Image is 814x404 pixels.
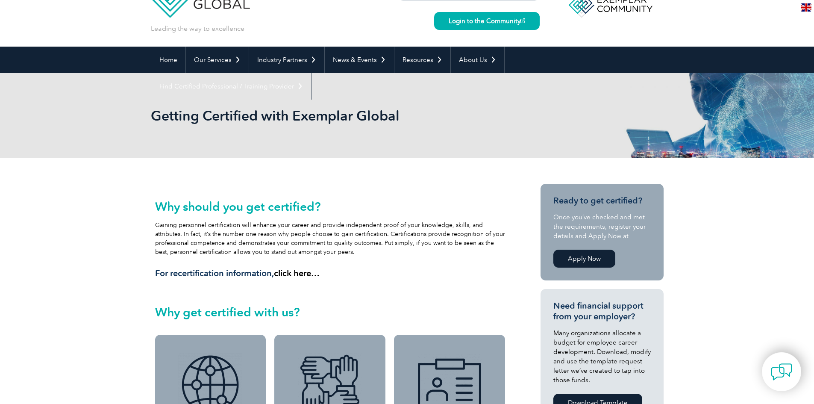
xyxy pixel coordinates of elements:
h2: Why should you get certified? [155,200,505,213]
a: Login to the Community [434,12,540,30]
a: click here… [274,268,320,278]
h3: Ready to get certified? [553,195,651,206]
p: Leading the way to excellence [151,24,244,33]
img: en [801,3,811,12]
a: Our Services [186,47,249,73]
div: Gaining personnel certification will enhance your career and provide independent proof of your kn... [155,200,505,279]
a: Industry Partners [249,47,324,73]
a: Apply Now [553,250,615,268]
a: Find Certified Professional / Training Provider [151,73,311,100]
p: Many organizations allocate a budget for employee career development. Download, modify and use th... [553,328,651,385]
h3: Need financial support from your employer? [553,301,651,322]
p: Once you’ve checked and met the requirements, register your details and Apply Now at [553,212,651,241]
img: open_square.png [520,18,525,23]
img: contact-chat.png [771,361,792,383]
h1: Getting Certified with Exemplar Global [151,107,479,124]
a: Home [151,47,185,73]
a: About Us [451,47,504,73]
a: News & Events [325,47,394,73]
h2: Why get certified with us? [155,305,505,319]
h3: For recertification information, [155,268,505,279]
a: Resources [394,47,450,73]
